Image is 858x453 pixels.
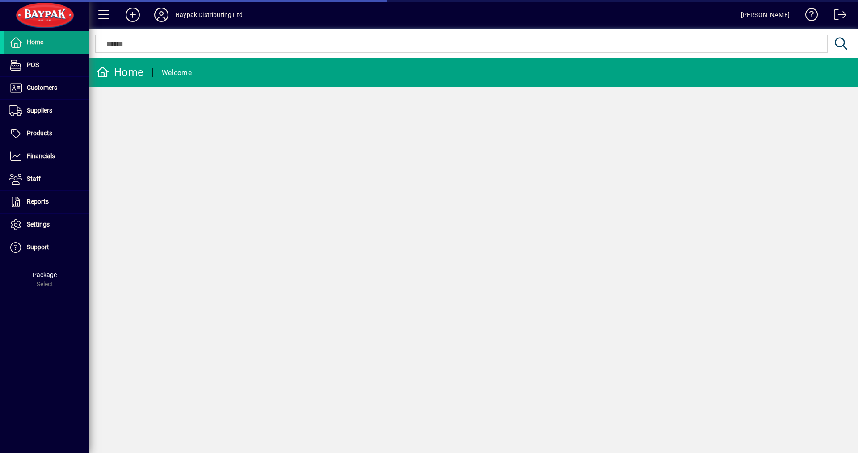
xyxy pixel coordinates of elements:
[4,100,89,122] a: Suppliers
[147,7,176,23] button: Profile
[162,66,192,80] div: Welcome
[4,191,89,213] a: Reports
[27,61,39,68] span: POS
[27,198,49,205] span: Reports
[4,122,89,145] a: Products
[827,2,847,31] a: Logout
[176,8,243,22] div: Baypak Distributing Ltd
[33,271,57,278] span: Package
[4,54,89,76] a: POS
[27,152,55,159] span: Financials
[118,7,147,23] button: Add
[4,214,89,236] a: Settings
[96,65,143,80] div: Home
[741,8,790,22] div: [PERSON_NAME]
[4,77,89,99] a: Customers
[27,130,52,137] span: Products
[799,2,818,31] a: Knowledge Base
[4,236,89,259] a: Support
[27,243,49,251] span: Support
[27,38,43,46] span: Home
[27,84,57,91] span: Customers
[4,168,89,190] a: Staff
[4,145,89,168] a: Financials
[27,107,52,114] span: Suppliers
[27,175,41,182] span: Staff
[27,221,50,228] span: Settings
